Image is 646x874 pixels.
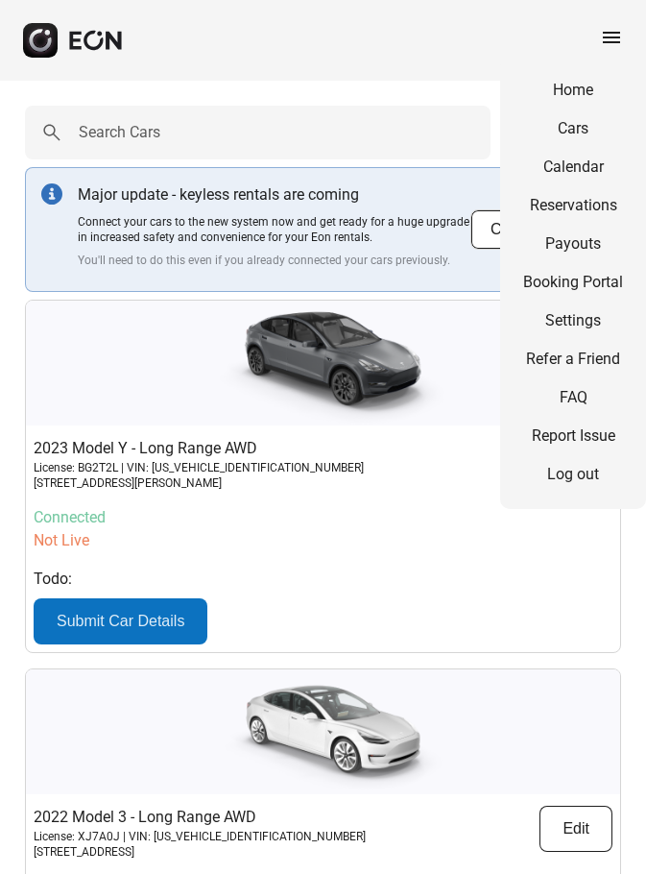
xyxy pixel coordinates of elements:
p: 2023 Model Y - Long Range AWD [34,437,364,460]
p: [STREET_ADDRESS][PERSON_NAME] [34,475,364,491]
p: [STREET_ADDRESS] [34,844,366,860]
p: Todo: [34,568,612,591]
a: Refer a Friend [523,348,623,371]
span: menu [600,26,623,49]
a: Payouts [523,232,623,255]
p: License: XJ7A0J | VIN: [US_VEHICLE_IDENTIFICATION_NUMBER] [34,829,366,844]
a: Cars [523,117,623,140]
a: Settings [523,309,623,332]
button: Submit Car Details [34,598,207,644]
button: Connect Cars [470,209,605,250]
button: Edit [539,806,612,852]
p: You'll need to do this even if you already connected your cars previously. [78,253,470,268]
a: Log out [523,463,623,486]
p: Major update - keyless rentals are coming [78,183,470,206]
a: Booking Portal [523,271,623,294]
p: Connect your cars to the new system now and get ready for a huge upgrade in increased safety and ... [78,214,470,245]
img: car [199,301,448,425]
a: Home [523,79,623,102]
p: Connected [34,506,612,529]
img: info [41,183,62,205]
p: Not Live [34,529,612,552]
p: License: BG2T2L | VIN: [US_VEHICLE_IDENTIFICATION_NUMBER] [34,460,364,475]
a: Report Issue [523,425,623,448]
a: FAQ [523,386,623,409]
label: Search Cars [79,121,160,144]
img: car [199,669,448,794]
a: Reservations [523,194,623,217]
a: Calendar [523,156,623,179]
p: 2022 Model 3 - Long Range AWD [34,806,366,829]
